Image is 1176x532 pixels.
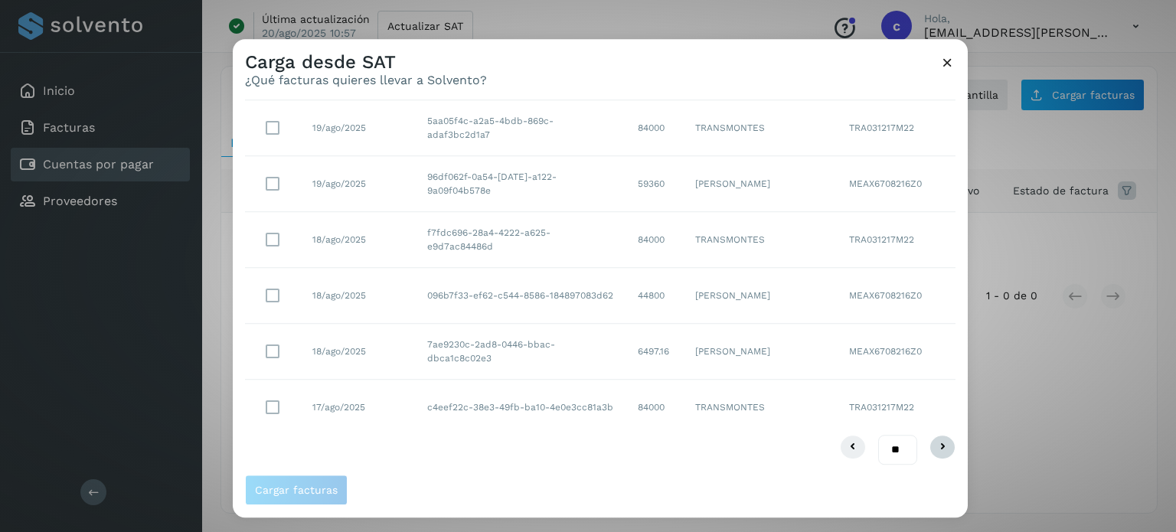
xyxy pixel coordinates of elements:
[300,157,415,213] td: 19/ago/2025
[415,101,626,157] td: 5aa05f4c-a2a5-4bdb-869c-adaf3bc2d1a7
[300,325,415,380] td: 18/ago/2025
[683,157,837,213] td: [PERSON_NAME]
[300,213,415,269] td: 18/ago/2025
[626,157,683,213] td: 59360
[415,213,626,269] td: f7fdc696-28a4-4222-a625-e9d7ac84486d
[415,325,626,380] td: 7ae9230c-2ad8-0446-bbac-dbca1c8c02e3
[683,101,837,157] td: TRANSMONTES
[837,213,955,269] td: TRA031217M22
[415,380,626,436] td: c4eef22c-38e3-49fb-ba10-4e0e3cc81a3b
[626,380,683,436] td: 84000
[837,101,955,157] td: TRA031217M22
[245,51,487,73] h3: Carga desde SAT
[300,101,415,157] td: 19/ago/2025
[837,325,955,380] td: MEAX6708216Z0
[683,269,837,325] td: [PERSON_NAME]
[255,485,338,495] span: Cargar facturas
[683,213,837,269] td: TRANSMONTES
[837,157,955,213] td: MEAX6708216Z0
[626,325,683,380] td: 6497.16
[245,73,487,88] p: ¿Qué facturas quieres llevar a Solvento?
[683,380,837,436] td: TRANSMONTES
[415,157,626,213] td: 96df062f-0a54-[DATE]-a122-9a09f04b578e
[837,380,955,436] td: TRA031217M22
[626,101,683,157] td: 84000
[837,269,955,325] td: MEAX6708216Z0
[300,380,415,436] td: 17/ago/2025
[626,269,683,325] td: 44800
[300,269,415,325] td: 18/ago/2025
[415,269,626,325] td: 096b7f33-ef62-c544-8586-184897083d62
[245,475,348,505] button: Cargar facturas
[683,325,837,380] td: [PERSON_NAME]
[626,213,683,269] td: 84000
